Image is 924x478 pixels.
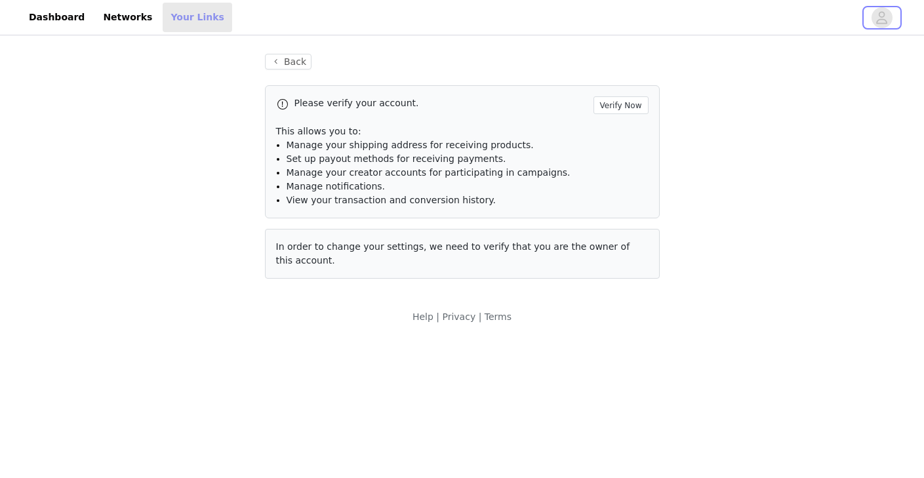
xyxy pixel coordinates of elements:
a: Networks [95,3,160,32]
a: Terms [485,311,512,322]
p: This allows you to: [276,125,649,138]
span: In order to change your settings, we need to verify that you are the owner of this account. [276,241,630,266]
span: Set up payout methods for receiving payments. [287,153,506,164]
div: avatar [875,7,888,28]
span: | [479,311,482,322]
span: | [436,311,439,322]
span: Manage your creator accounts for participating in campaigns. [287,167,571,178]
button: Back [265,54,312,70]
button: Verify Now [593,96,649,114]
a: Help [412,311,433,322]
a: Privacy [442,311,475,322]
a: Dashboard [21,3,92,32]
span: Manage notifications. [287,181,386,191]
span: View your transaction and conversion history. [287,195,496,205]
span: Manage your shipping address for receiving products. [287,140,534,150]
a: Your Links [163,3,232,32]
p: Please verify your account. [294,96,588,110]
